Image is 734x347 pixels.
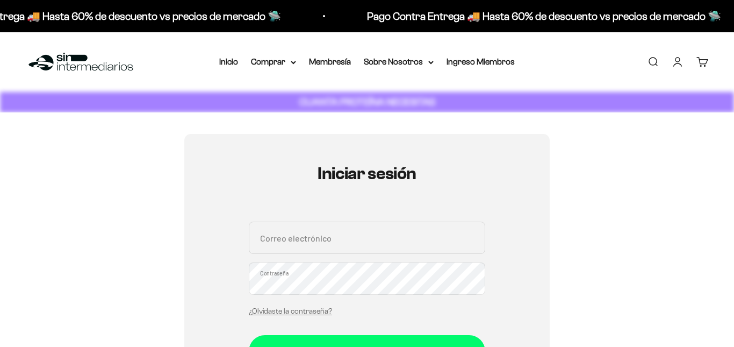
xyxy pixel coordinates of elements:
[447,57,515,66] a: Ingreso Miembros
[251,55,296,69] summary: Comprar
[364,55,434,69] summary: Sobre Nosotros
[338,8,692,25] p: Pago Contra Entrega 🚚 Hasta 60% de descuento vs precios de mercado 🛸
[249,307,332,315] a: ¿Olvidaste la contraseña?
[309,57,351,66] a: Membresía
[299,96,435,108] strong: CUANTA PROTEÍNA NECESITAS
[249,164,485,183] h1: Iniciar sesión
[219,57,238,66] a: Inicio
